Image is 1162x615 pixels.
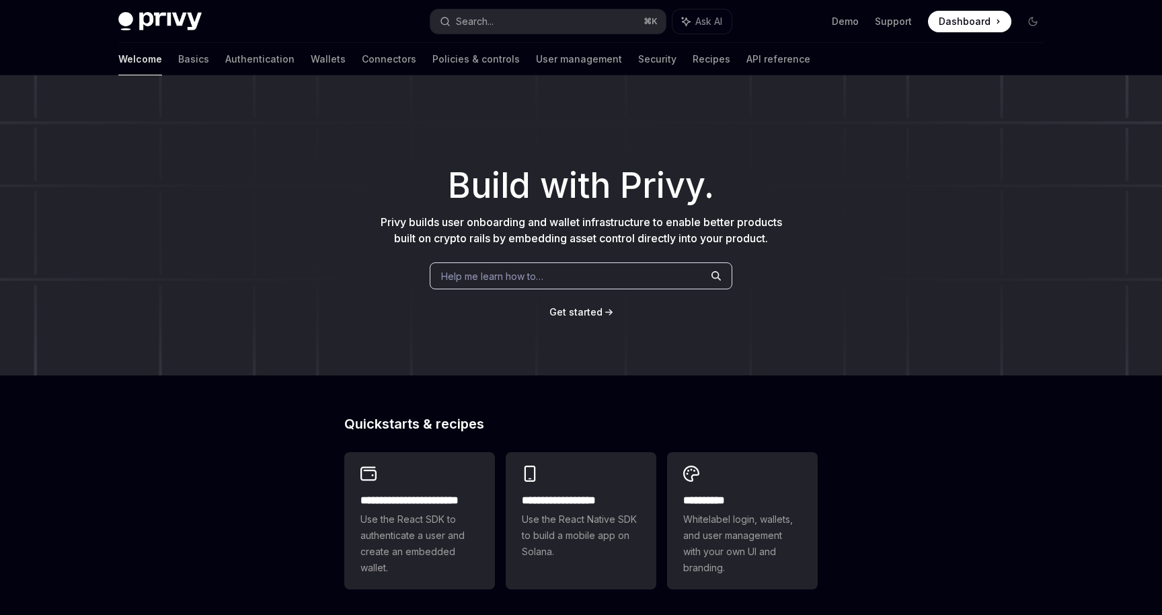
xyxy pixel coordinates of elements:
span: Use the React SDK to authenticate a user and create an embedded wallet. [360,511,479,576]
img: dark logo [118,12,202,31]
a: Dashboard [928,11,1011,32]
a: Welcome [118,43,162,75]
button: Ask AI [672,9,732,34]
a: Security [638,43,676,75]
span: Whitelabel login, wallets, and user management with your own UI and branding. [683,511,802,576]
span: Help me learn how to… [441,269,543,283]
span: Build with Privy. [448,174,714,198]
span: Get started [549,306,603,318]
span: Dashboard [939,15,991,28]
span: Privy builds user onboarding and wallet infrastructure to enable better products built on crypto ... [381,215,782,245]
a: Support [875,15,912,28]
a: Demo [832,15,859,28]
a: API reference [746,43,810,75]
a: Wallets [311,43,346,75]
button: Toggle dark mode [1022,11,1044,32]
a: Policies & controls [432,43,520,75]
button: Search...⌘K [430,9,666,34]
span: Ask AI [695,15,722,28]
a: User management [536,43,622,75]
span: ⌘ K [644,16,658,27]
a: Basics [178,43,209,75]
a: Authentication [225,43,295,75]
a: **** *****Whitelabel login, wallets, and user management with your own UI and branding. [667,452,818,589]
span: Quickstarts & recipes [344,417,484,431]
span: Use the React Native SDK to build a mobile app on Solana. [522,511,640,560]
a: Recipes [693,43,730,75]
a: **** **** **** ***Use the React Native SDK to build a mobile app on Solana. [506,452,656,589]
a: Get started [549,305,603,319]
div: Search... [456,13,494,30]
a: Connectors [362,43,416,75]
